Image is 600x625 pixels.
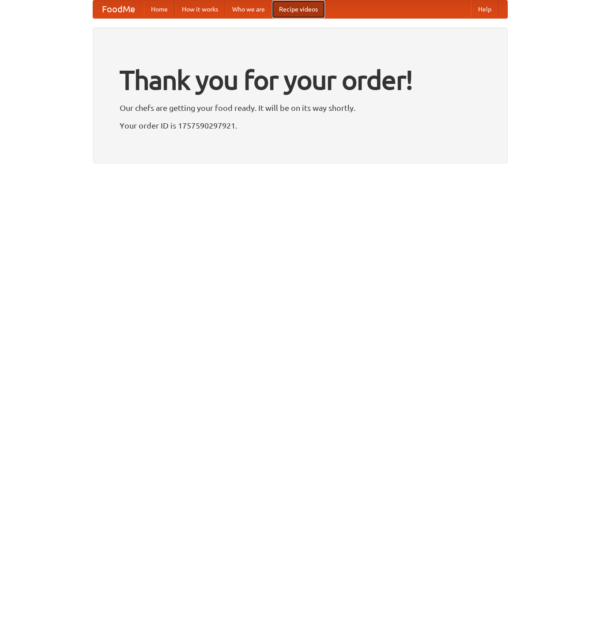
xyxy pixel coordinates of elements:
[471,0,498,18] a: Help
[175,0,225,18] a: How it works
[93,0,144,18] a: FoodMe
[120,59,481,101] h1: Thank you for your order!
[120,101,481,114] p: Our chefs are getting your food ready. It will be on its way shortly.
[144,0,175,18] a: Home
[225,0,272,18] a: Who we are
[272,0,325,18] a: Recipe videos
[120,119,481,132] p: Your order ID is 1757590297921.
